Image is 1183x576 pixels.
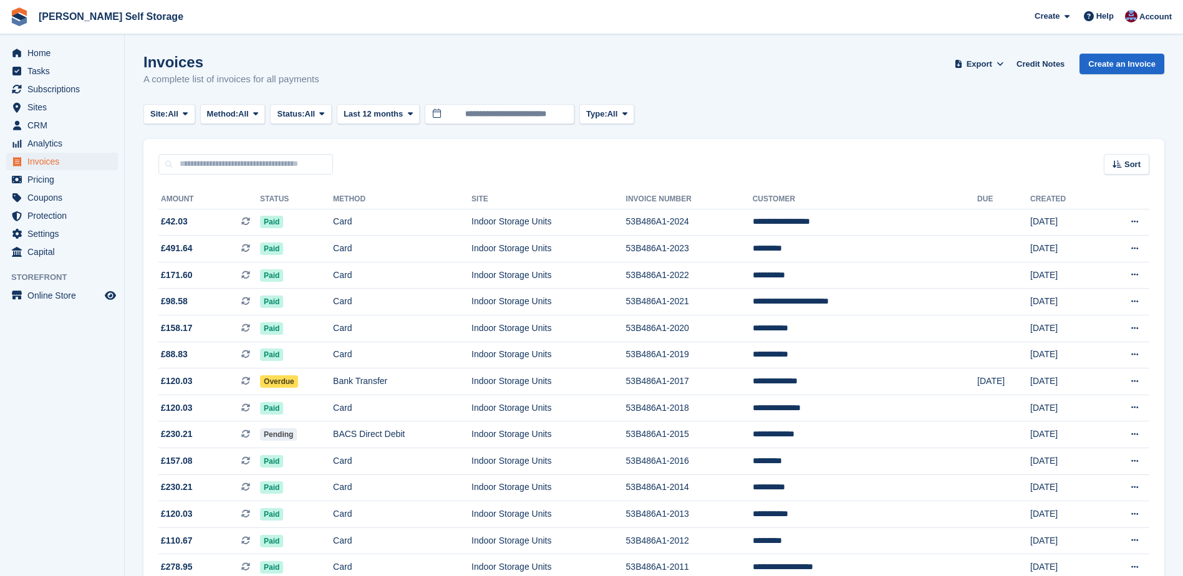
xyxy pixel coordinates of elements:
span: All [305,108,316,120]
span: Site: [150,108,168,120]
span: £88.83 [161,348,188,361]
a: menu [6,243,118,261]
td: 53B486A1-2023 [626,236,753,262]
td: Card [333,262,471,289]
span: £157.08 [161,454,193,468]
td: 53B486A1-2021 [626,289,753,315]
td: Indoor Storage Units [471,315,626,342]
span: Paid [260,242,283,255]
span: Paid [260,481,283,494]
span: Subscriptions [27,80,102,98]
button: Method: All [200,104,266,125]
td: Indoor Storage Units [471,421,626,448]
span: Export [967,58,992,70]
a: menu [6,80,118,98]
td: [DATE] [1030,236,1099,262]
span: £110.67 [161,534,193,547]
span: Paid [260,348,283,361]
td: Indoor Storage Units [471,474,626,501]
td: 53B486A1-2012 [626,527,753,554]
a: Credit Notes [1012,54,1070,74]
span: Capital [27,243,102,261]
td: Card [333,395,471,421]
td: 53B486A1-2017 [626,368,753,395]
span: Sites [27,98,102,116]
td: BACS Direct Debit [333,421,471,448]
td: [DATE] [1030,368,1099,395]
td: [DATE] [1030,527,1099,554]
button: Status: All [270,104,331,125]
td: Indoor Storage Units [471,395,626,421]
td: 53B486A1-2020 [626,315,753,342]
a: menu [6,153,118,170]
th: Status [260,190,333,209]
td: Card [333,448,471,475]
td: [DATE] [1030,395,1099,421]
img: Tracy Bailey [1125,10,1137,22]
a: menu [6,171,118,188]
span: Last 12 months [344,108,403,120]
td: Card [333,501,471,528]
td: Indoor Storage Units [471,368,626,395]
a: menu [6,287,118,304]
button: Last 12 months [337,104,420,125]
span: Create [1035,10,1060,22]
td: 53B486A1-2024 [626,209,753,236]
td: 53B486A1-2019 [626,342,753,368]
span: Storefront [11,271,124,284]
span: Paid [260,295,283,308]
td: [DATE] [1030,342,1099,368]
th: Method [333,190,471,209]
span: £491.64 [161,242,193,255]
span: Settings [27,225,102,242]
span: Tasks [27,62,102,80]
span: £230.21 [161,428,193,441]
a: Preview store [103,288,118,303]
span: Pending [260,428,297,441]
span: Paid [260,535,283,547]
a: menu [6,135,118,152]
a: Create an Invoice [1079,54,1164,74]
a: menu [6,98,118,116]
span: Help [1096,10,1114,22]
span: Invoices [27,153,102,170]
span: £120.03 [161,401,193,415]
td: Bank Transfer [333,368,471,395]
h1: Invoices [143,54,319,70]
span: £171.60 [161,269,193,282]
td: 53B486A1-2022 [626,262,753,289]
td: Indoor Storage Units [471,501,626,528]
td: Card [333,289,471,315]
a: menu [6,117,118,134]
td: 53B486A1-2018 [626,395,753,421]
span: Status: [277,108,304,120]
span: CRM [27,117,102,134]
span: Home [27,44,102,62]
td: Card [333,527,471,554]
button: Type: All [579,104,634,125]
span: Paid [260,455,283,468]
td: [DATE] [1030,501,1099,528]
td: Indoor Storage Units [471,262,626,289]
p: A complete list of invoices for all payments [143,72,319,87]
td: Card [333,236,471,262]
td: Indoor Storage Units [471,289,626,315]
span: £120.03 [161,375,193,388]
th: Invoice Number [626,190,753,209]
th: Site [471,190,626,209]
span: All [168,108,178,120]
td: [DATE] [1030,289,1099,315]
span: All [607,108,618,120]
td: Card [333,474,471,501]
span: £230.21 [161,481,193,494]
img: stora-icon-8386f47178a22dfd0bd8f6a31ec36ba5ce8667c1dd55bd0f319d3a0aa187defe.svg [10,7,29,26]
span: Analytics [27,135,102,152]
td: Card [333,209,471,236]
span: Method: [207,108,239,120]
span: Protection [27,207,102,224]
td: 53B486A1-2016 [626,448,753,475]
span: £42.03 [161,215,188,228]
span: All [238,108,249,120]
span: Pricing [27,171,102,188]
th: Customer [753,190,977,209]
